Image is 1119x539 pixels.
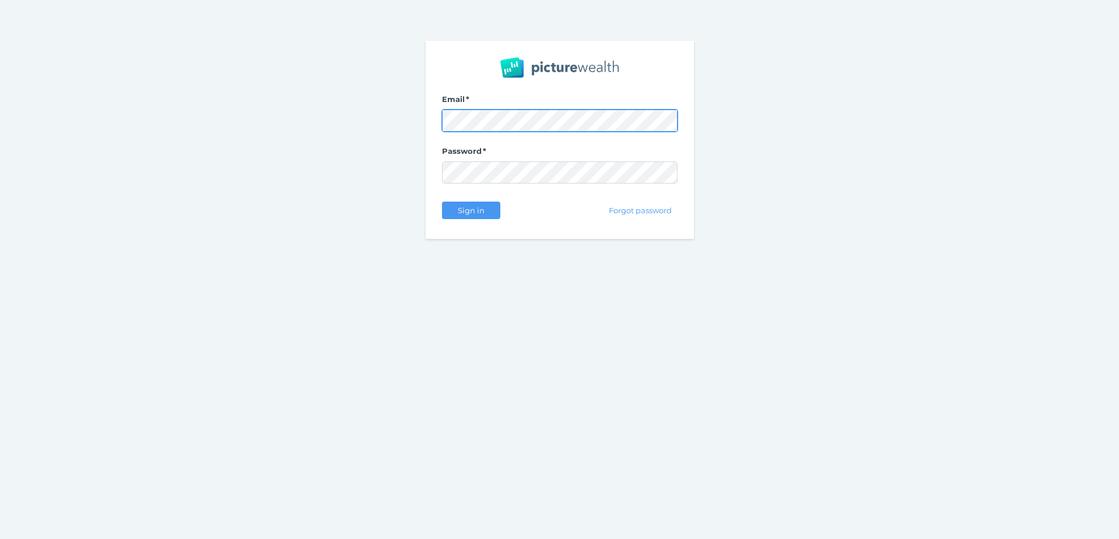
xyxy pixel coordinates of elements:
button: Forgot password [603,202,677,219]
label: Password [442,146,678,161]
span: Forgot password [604,206,676,215]
label: Email [442,94,678,110]
button: Sign in [442,202,500,219]
img: PW [500,57,619,78]
span: Sign in [452,206,489,215]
